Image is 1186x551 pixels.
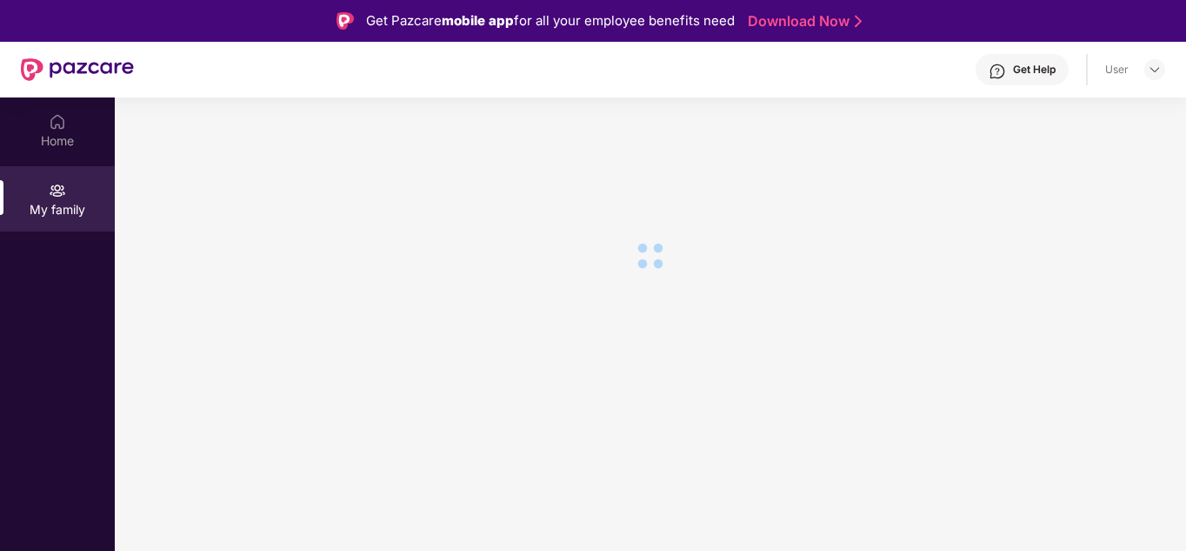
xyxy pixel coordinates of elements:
[49,182,66,199] img: svg+xml;base64,PHN2ZyB3aWR0aD0iMjAiIGhlaWdodD0iMjAiIHZpZXdCb3g9IjAgMCAyMCAyMCIgZmlsbD0ibm9uZSIgeG...
[21,58,134,81] img: New Pazcare Logo
[748,12,856,30] a: Download Now
[1148,63,1162,77] img: svg+xml;base64,PHN2ZyBpZD0iRHJvcGRvd24tMzJ4MzIiIHhtbG5zPSJodHRwOi8vd3d3LnczLm9yZy8yMDAwL3N2ZyIgd2...
[49,113,66,131] img: svg+xml;base64,PHN2ZyBpZD0iSG9tZSIgeG1sbnM9Imh0dHA6Ly93d3cudzMub3JnLzIwMDAvc3ZnIiB3aWR0aD0iMjAiIG...
[442,12,514,29] strong: mobile app
[1013,63,1056,77] div: Get Help
[989,63,1006,80] img: svg+xml;base64,PHN2ZyBpZD0iSGVscC0zMngzMiIgeG1sbnM9Imh0dHA6Ly93d3cudzMub3JnLzIwMDAvc3ZnIiB3aWR0aD...
[366,10,735,31] div: Get Pazcare for all your employee benefits need
[855,12,862,30] img: Stroke
[1105,63,1129,77] div: User
[336,12,354,30] img: Logo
